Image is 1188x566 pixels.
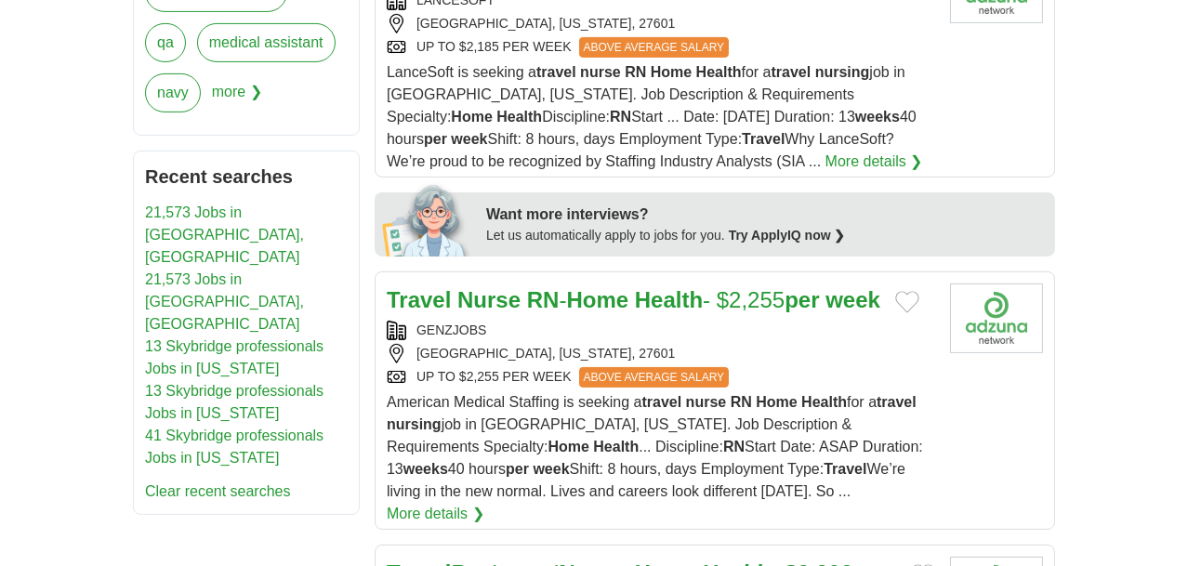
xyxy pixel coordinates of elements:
[723,439,745,454] strong: RN
[145,204,304,265] a: 21,573 Jobs in [GEOGRAPHIC_DATA], [GEOGRAPHIC_DATA]
[742,131,785,147] strong: Travel
[824,461,866,477] strong: Travel
[387,344,935,363] div: [GEOGRAPHIC_DATA], [US_STATE], 27601
[785,287,819,312] strong: per
[625,64,646,80] strong: RN
[145,338,323,376] a: 13 Skybridge professionals Jobs in [US_STATE]
[145,483,291,499] a: Clear recent searches
[451,109,492,125] strong: Home
[729,228,846,243] a: Try ApplyIQ now ❯
[825,287,880,312] strong: week
[548,439,588,454] strong: Home
[387,394,923,499] span: American Medical Staffing is seeking a for a job in [GEOGRAPHIC_DATA], [US_STATE]. Job Descriptio...
[496,109,542,125] strong: Health
[877,394,917,410] strong: travel
[387,14,935,33] div: [GEOGRAPHIC_DATA], [US_STATE], 27601
[387,37,935,58] div: UP TO $2,185 PER WEEK
[457,287,521,312] strong: Nurse
[387,287,880,312] a: Travel Nurse RN-Home Health- $2,255per week
[145,23,186,62] a: qa
[533,461,569,477] strong: week
[145,428,323,466] a: 41 Skybridge professionals Jobs in [US_STATE]
[772,64,812,80] strong: travel
[642,394,682,410] strong: travel
[610,109,631,125] strong: RN
[536,64,576,80] strong: travel
[686,394,727,410] strong: nurse
[197,23,336,62] a: medical assistant
[580,64,621,80] strong: nurse
[566,287,628,312] strong: Home
[387,321,935,340] div: GENZJOBS
[145,383,323,421] a: 13 Skybridge professionals Jobs in [US_STATE]
[593,439,639,454] strong: Health
[696,64,742,80] strong: Health
[486,204,1044,226] div: Want more interviews?
[145,271,304,332] a: 21,573 Jobs in [GEOGRAPHIC_DATA], [GEOGRAPHIC_DATA]
[527,287,560,312] strong: RN
[387,503,484,525] a: More details ❯
[145,73,201,112] a: navy
[895,291,919,313] button: Add to favorite jobs
[382,182,472,257] img: apply-iq-scientist.png
[950,283,1043,353] img: Company logo
[387,287,451,312] strong: Travel
[801,394,847,410] strong: Health
[579,37,730,58] span: ABOVE AVERAGE SALARY
[506,461,529,477] strong: per
[635,287,703,312] strong: Health
[579,367,730,388] span: ABOVE AVERAGE SALARY
[387,416,442,432] strong: nursing
[451,131,487,147] strong: week
[424,131,447,147] strong: per
[403,461,448,477] strong: weeks
[651,64,692,80] strong: Home
[145,163,348,191] h2: Recent searches
[731,394,752,410] strong: RN
[387,64,917,169] span: LanceSoft is seeking a for a job in [GEOGRAPHIC_DATA], [US_STATE]. Job Description & Requirements...
[387,367,935,388] div: UP TO $2,255 PER WEEK
[756,394,797,410] strong: Home
[825,151,923,173] a: More details ❯
[212,73,262,124] span: more ❯
[486,226,1044,245] div: Let us automatically apply to jobs for you.
[815,64,870,80] strong: nursing
[855,109,900,125] strong: weeks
